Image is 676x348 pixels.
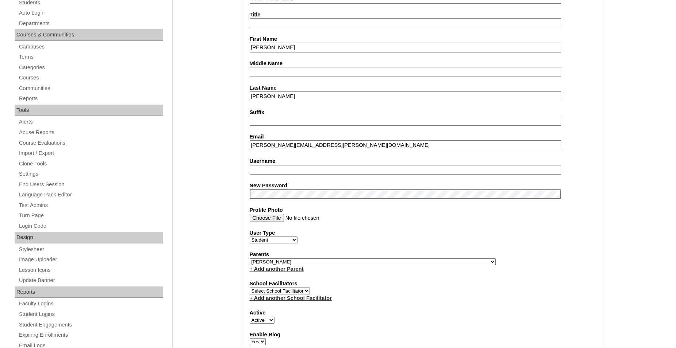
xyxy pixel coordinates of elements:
[18,52,163,62] a: Terms
[18,63,163,72] a: Categories
[18,276,163,285] a: Update Banner
[18,201,163,210] a: Test Admins
[18,310,163,319] a: Student Logins
[18,149,163,158] a: Import / Export
[250,266,304,272] a: + Add another Parent
[250,182,596,189] label: New Password
[250,229,596,237] label: User Type
[15,232,163,243] div: Design
[18,8,163,17] a: Auto Login
[250,133,596,141] label: Email
[18,320,163,329] a: Student Engagements
[18,159,163,168] a: Clone Tools
[250,331,596,339] label: Enable Blog
[18,138,163,148] a: Course Evaluations
[15,105,163,116] div: Tools
[18,190,163,199] a: Language Pack Editor
[250,206,596,214] label: Profile Photo
[250,35,596,43] label: First Name
[250,11,596,19] label: Title
[18,299,163,308] a: Faculty Logins
[18,73,163,82] a: Courses
[250,109,596,116] label: Suffix
[18,84,163,93] a: Communities
[18,331,163,340] a: Expiring Enrollments
[250,84,596,92] label: Last Name
[18,94,163,103] a: Reports
[250,157,596,165] label: Username
[18,255,163,264] a: Image Uploader
[18,180,163,189] a: End Users Session
[250,309,596,317] label: Active
[250,251,596,258] label: Parents
[18,222,163,231] a: Login Code
[250,295,332,301] a: + Add another School Facilitator
[18,245,163,254] a: Stylesheet
[15,286,163,298] div: Reports
[250,280,596,288] label: School Facilitators
[18,117,163,126] a: Alerts
[15,29,163,41] div: Courses & Communities
[18,19,163,28] a: Departments
[18,266,163,275] a: Lesson Icons
[18,42,163,51] a: Campuses
[18,169,163,179] a: Settings
[18,128,163,137] a: Abuse Reports
[18,211,163,220] a: Turn Page
[250,60,596,67] label: Middle Name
